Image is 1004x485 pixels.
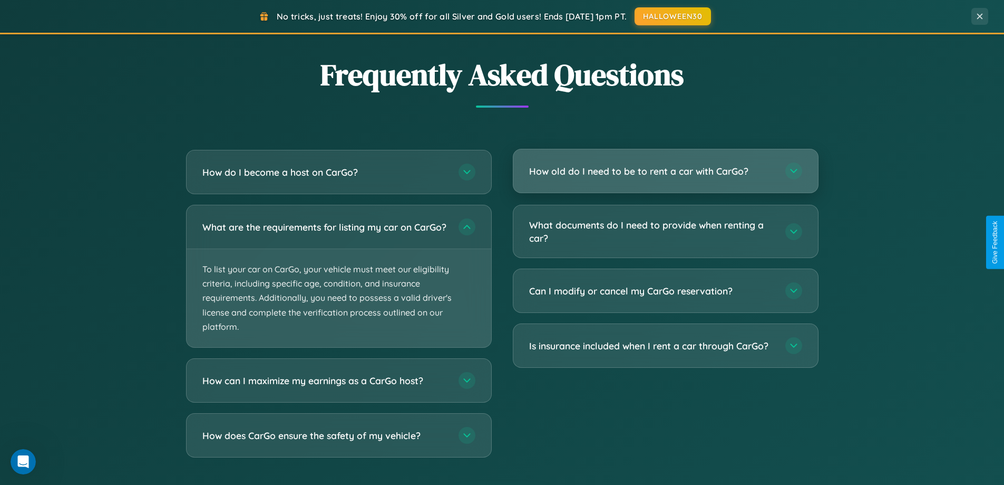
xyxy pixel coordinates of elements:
h3: How old do I need to be to rent a car with CarGo? [529,165,775,178]
h2: Frequently Asked Questions [186,54,818,95]
h3: How does CarGo ensure the safety of my vehicle? [202,429,448,442]
p: To list your car on CarGo, your vehicle must meet our eligibility criteria, including specific ag... [187,249,491,347]
h3: How do I become a host on CarGo? [202,166,448,179]
button: HALLOWEEN30 [635,7,711,25]
h3: Can I modify or cancel my CarGo reservation? [529,284,775,298]
h3: What are the requirements for listing my car on CarGo? [202,221,448,234]
span: No tricks, just treats! Enjoy 30% off for all Silver and Gold users! Ends [DATE] 1pm PT. [277,11,627,22]
iframe: Intercom live chat [11,449,36,474]
div: Give Feedback [991,221,999,264]
h3: Is insurance included when I rent a car through CarGo? [529,339,775,353]
h3: How can I maximize my earnings as a CarGo host? [202,374,448,387]
h3: What documents do I need to provide when renting a car? [529,218,775,244]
